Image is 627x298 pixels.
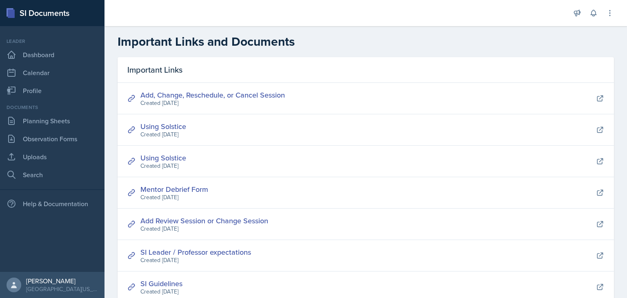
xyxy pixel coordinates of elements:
[26,277,98,285] div: [PERSON_NAME]
[140,193,208,202] div: Created [DATE]
[140,225,268,233] div: Created [DATE]
[140,278,182,289] a: SI Guidelines
[140,99,285,107] div: Created [DATE]
[3,82,101,99] a: Profile
[3,196,101,212] div: Help & Documentation
[140,162,186,170] div: Created [DATE]
[140,153,186,163] a: Using Solstice
[140,247,251,257] a: SI Leader / Professor expectations
[3,113,101,129] a: Planning Sheets
[3,38,101,45] div: Leader
[3,104,101,111] div: Documents
[140,256,251,265] div: Created [DATE]
[127,64,182,76] span: Important Links
[26,285,98,293] div: [GEOGRAPHIC_DATA][US_STATE]
[140,90,285,100] a: Add, Change, Reschedule, or Cancel Session
[3,64,101,81] a: Calendar
[118,34,614,49] h2: Important Links and Documents
[140,130,186,139] div: Created [DATE]
[3,47,101,63] a: Dashboard
[3,149,101,165] a: Uploads
[140,121,186,131] a: Using Solstice
[3,167,101,183] a: Search
[140,216,268,226] a: Add Review Session or Change Session
[3,131,101,147] a: Observation Forms
[140,287,182,296] div: Created [DATE]
[140,184,208,194] a: Mentor Debrief Form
